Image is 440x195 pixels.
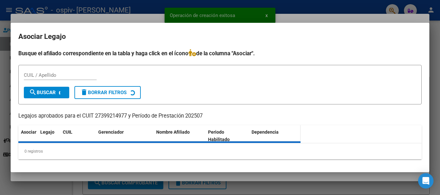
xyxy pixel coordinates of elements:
datatable-header-cell: Gerenciador [96,125,154,146]
span: Legajo [40,129,54,135]
datatable-header-cell: CUIL [60,125,96,146]
span: Buscar [29,90,56,95]
datatable-header-cell: Legajo [38,125,60,146]
span: Gerenciador [98,129,124,135]
div: 0 registros [18,143,422,159]
span: Periodo Habilitado [208,129,230,142]
mat-icon: search [29,88,37,96]
span: Nombre Afiliado [156,129,190,135]
datatable-header-cell: Asociar [18,125,38,146]
span: Dependencia [252,129,279,135]
datatable-header-cell: Periodo Habilitado [206,125,249,146]
span: CUIL [63,129,72,135]
datatable-header-cell: Dependencia [249,125,301,146]
button: Buscar [24,87,69,98]
div: Open Intercom Messenger [418,173,434,189]
p: Legajos aprobados para el CUIT 27399214977 y Período de Prestación 202507 [18,112,422,120]
button: Borrar Filtros [74,86,141,99]
mat-icon: delete [80,88,88,96]
datatable-header-cell: Nombre Afiliado [154,125,206,146]
h4: Busque el afiliado correspondiente en la tabla y haga click en el ícono de la columna "Asociar". [18,49,422,58]
h2: Asociar Legajo [18,31,422,43]
span: Asociar [21,129,36,135]
span: Borrar Filtros [80,90,127,95]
